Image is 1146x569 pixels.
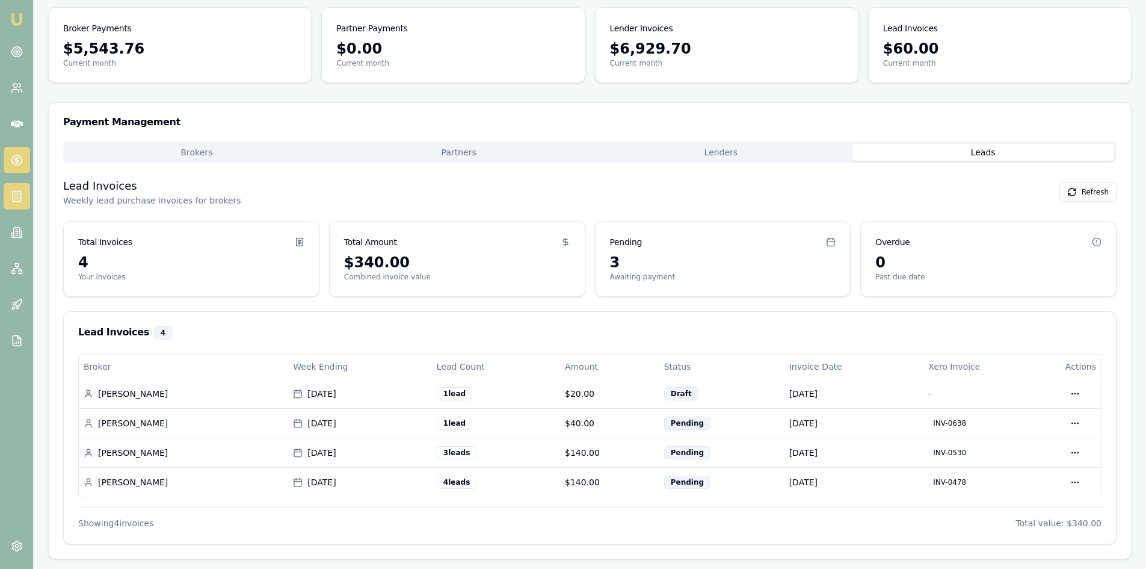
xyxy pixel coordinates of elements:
h3: Lender Invoices [610,22,673,34]
th: Actions [1061,355,1101,379]
div: $6,929.70 [610,39,843,58]
div: Draft [664,387,698,400]
p: Current month [336,58,570,68]
div: $340.00 [344,253,570,272]
h3: Total Amount [344,236,397,248]
th: Broker [79,355,288,379]
span: - [928,389,931,399]
div: $0.00 [336,39,570,58]
div: $140.00 [565,476,655,488]
th: Invoice Date [784,355,924,379]
div: 4 lead s [437,476,476,489]
p: Current month [883,58,1117,68]
div: 1 lead [437,417,472,430]
div: $5,543.76 [63,39,297,58]
p: Current month [63,58,297,68]
h3: Lead Invoices [883,22,938,34]
div: Showing 4 invoice s [78,517,153,529]
div: 1 lead [437,387,472,400]
div: $20.00 [565,388,655,400]
h3: Pending [610,236,642,248]
div: [PERSON_NAME] [84,417,283,429]
h3: Overdue [875,236,910,248]
div: Total value: $340.00 [1016,517,1101,529]
div: [PERSON_NAME] [84,388,283,400]
div: 4 [78,253,304,272]
th: Xero Invoice [923,355,1061,379]
p: Combined invoice value [344,272,570,282]
button: INV-0530 [928,443,971,462]
th: Amount [560,355,659,379]
div: [DATE] [293,388,427,400]
div: [DATE] [293,417,427,429]
button: Brokers [66,144,328,161]
h3: Broker Payments [63,22,131,34]
th: Lead Count [432,355,560,379]
button: Lenders [590,144,852,161]
div: Pending [664,446,710,459]
p: Awaiting payment [610,272,836,282]
p: Weekly lead purchase invoices for brokers [63,194,241,207]
div: 3 [610,253,836,272]
div: 3 lead s [437,446,476,459]
button: Leads [852,144,1114,161]
p: Past due date [875,272,1101,282]
button: INV-0478 [928,473,971,492]
h3: Total Invoices [78,236,132,248]
h3: Payment Management [63,117,1117,127]
p: Your invoices [78,272,304,282]
div: Pending [664,417,710,430]
img: emu-icon-u.png [10,12,24,26]
td: [DATE] [784,438,924,467]
div: $40.00 [565,417,655,429]
h3: Lead Invoices [63,178,241,194]
p: Current month [610,58,843,68]
div: $140.00 [565,447,655,459]
h3: Partner Payments [336,22,407,34]
th: Status [659,355,784,379]
div: 4 [154,326,172,340]
div: 0 [875,253,1101,272]
button: INV-0638 [928,414,971,433]
th: Week Ending [288,355,432,379]
td: [DATE] [784,379,924,408]
button: Refresh [1059,182,1117,202]
div: [PERSON_NAME] [84,447,283,459]
div: [DATE] [293,476,427,488]
div: [DATE] [293,447,427,459]
button: Partners [328,144,590,161]
div: $60.00 [883,39,1117,58]
h3: Lead Invoices [78,326,1101,340]
div: Pending [664,476,710,489]
td: [DATE] [784,467,924,497]
div: [PERSON_NAME] [84,476,283,488]
td: [DATE] [784,408,924,438]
